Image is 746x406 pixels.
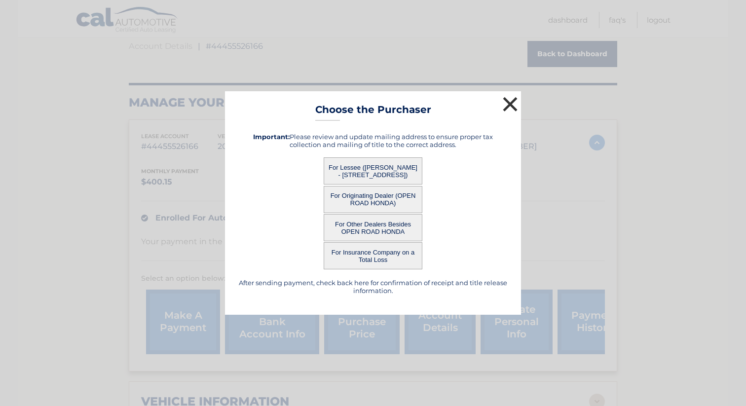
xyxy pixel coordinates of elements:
[237,279,509,295] h5: After sending payment, check back here for confirmation of receipt and title release information.
[324,157,422,185] button: For Lessee ([PERSON_NAME] - [STREET_ADDRESS])
[237,133,509,148] h5: Please review and update mailing address to ensure proper tax collection and mailing of title to ...
[253,133,290,141] strong: Important:
[324,214,422,241] button: For Other Dealers Besides OPEN ROAD HONDA
[324,186,422,213] button: For Originating Dealer (OPEN ROAD HONDA)
[500,94,520,114] button: ×
[324,242,422,269] button: For Insurance Company on a Total Loss
[315,104,431,121] h3: Choose the Purchaser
